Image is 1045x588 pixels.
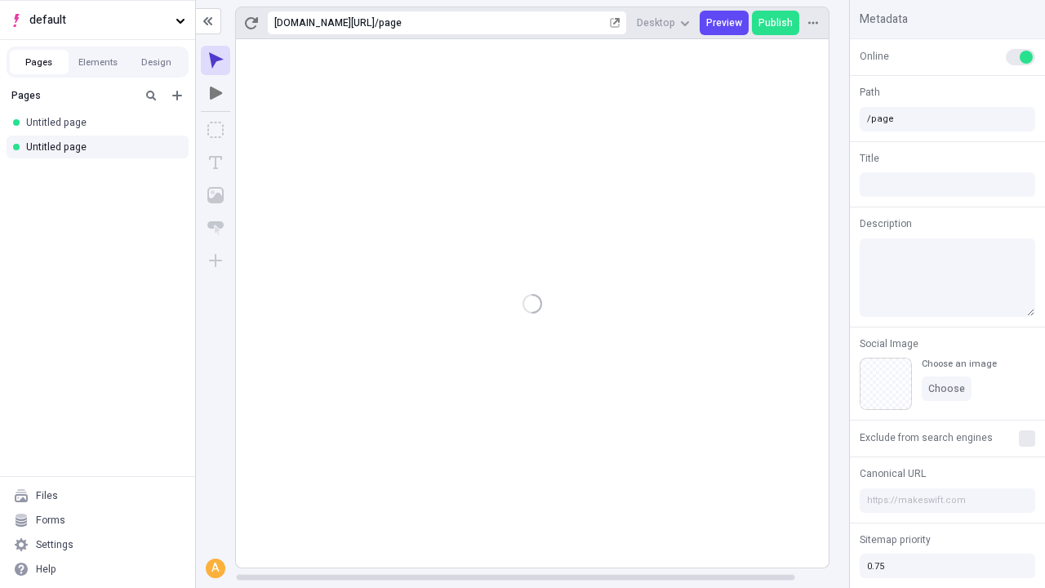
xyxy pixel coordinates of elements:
[752,11,799,35] button: Publish
[36,489,58,502] div: Files
[207,560,224,577] div: A
[758,16,793,29] span: Publish
[860,466,926,481] span: Canonical URL
[274,16,375,29] div: [URL][DOMAIN_NAME]
[10,50,69,74] button: Pages
[167,86,187,105] button: Add new
[922,376,972,401] button: Choose
[201,180,230,210] button: Image
[700,11,749,35] button: Preview
[860,85,880,100] span: Path
[922,358,997,370] div: Choose an image
[201,115,230,145] button: Box
[375,16,379,29] div: /
[11,89,135,102] div: Pages
[860,488,1035,513] input: https://makeswift.com
[26,116,176,129] div: Untitled page
[26,140,176,154] div: Untitled page
[36,538,73,551] div: Settings
[29,11,169,29] span: default
[860,151,879,166] span: Title
[928,382,965,395] span: Choose
[860,49,889,64] span: Online
[36,563,56,576] div: Help
[127,50,186,74] button: Design
[69,50,127,74] button: Elements
[379,16,607,29] div: page
[860,532,931,547] span: Sitemap priority
[637,16,675,29] span: Desktop
[201,213,230,243] button: Button
[630,11,696,35] button: Desktop
[36,514,65,527] div: Forms
[860,430,993,445] span: Exclude from search engines
[201,148,230,177] button: Text
[706,16,742,29] span: Preview
[860,216,912,231] span: Description
[860,336,918,351] span: Social Image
